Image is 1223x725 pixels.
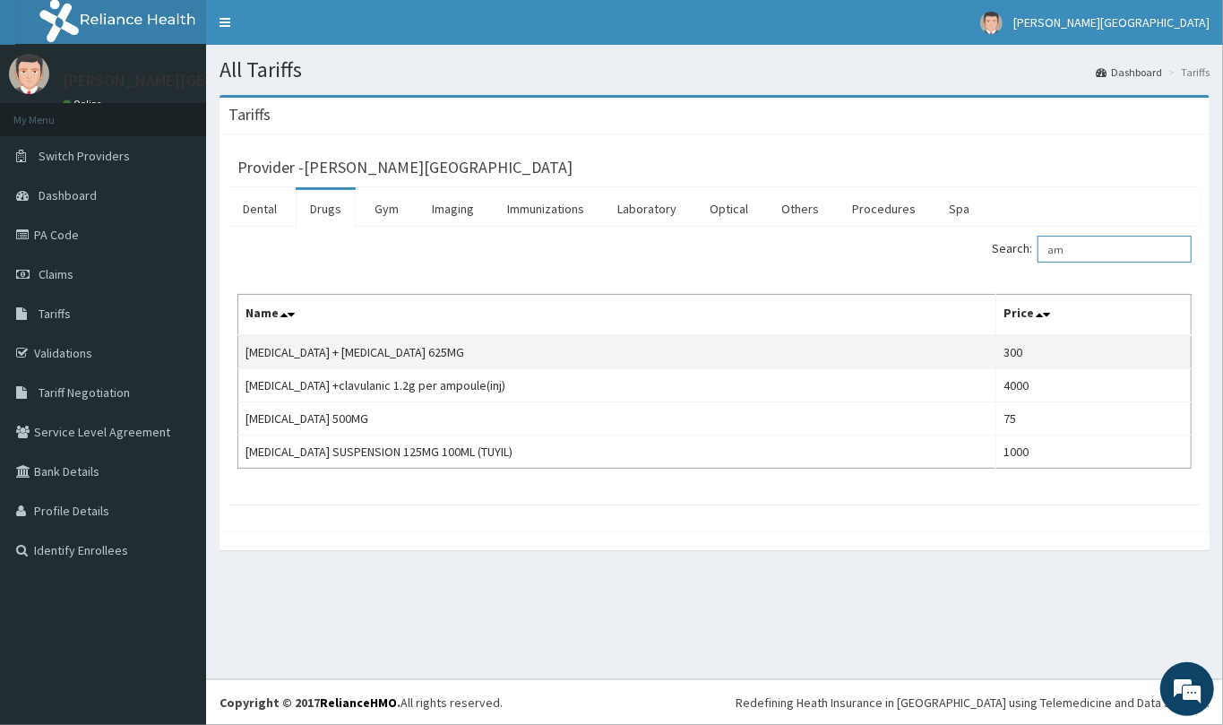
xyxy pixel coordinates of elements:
a: Optical [695,190,762,228]
h1: All Tariffs [220,58,1210,82]
span: Tariffs [39,306,71,322]
div: Redefining Heath Insurance in [GEOGRAPHIC_DATA] using Telemedicine and Data Science! [736,694,1210,712]
img: User Image [9,54,49,94]
a: Spa [934,190,984,228]
th: Price [996,295,1192,336]
footer: All rights reserved. [206,679,1223,725]
a: Imaging [418,190,488,228]
a: Online [63,98,106,110]
td: 75 [996,402,1192,436]
img: User Image [980,12,1003,34]
label: Search: [992,236,1192,263]
td: [MEDICAL_DATA] SUSPENSION 125MG 100ML (TUYIL) [238,436,996,469]
span: Claims [39,266,73,282]
td: [MEDICAL_DATA] 500MG [238,402,996,436]
input: Search: [1038,236,1192,263]
span: Tariff Negotiation [39,384,130,401]
th: Name [238,295,996,336]
a: RelianceHMO [320,695,397,711]
a: Dashboard [1096,65,1162,80]
a: Drugs [296,190,356,228]
h3: Tariffs [228,107,271,123]
div: Chat with us now [93,100,301,124]
a: Laboratory [603,190,691,228]
td: [MEDICAL_DATA] + [MEDICAL_DATA] 625MG [238,335,996,369]
td: [MEDICAL_DATA] +clavulanic 1.2g per ampoule(inj) [238,369,996,402]
span: [PERSON_NAME][GEOGRAPHIC_DATA] [1013,14,1210,30]
td: 300 [996,335,1192,369]
h3: Provider - [PERSON_NAME][GEOGRAPHIC_DATA] [237,160,573,176]
strong: Copyright © 2017 . [220,695,400,711]
img: d_794563401_company_1708531726252_794563401 [33,90,73,134]
span: We're online! [104,226,247,407]
p: [PERSON_NAME][GEOGRAPHIC_DATA] [63,73,328,89]
span: Dashboard [39,187,97,203]
td: 1000 [996,436,1192,469]
a: Others [767,190,833,228]
a: Procedures [838,190,930,228]
a: Dental [228,190,291,228]
td: 4000 [996,369,1192,402]
textarea: Type your message and hit 'Enter' [9,489,341,552]
div: Minimize live chat window [294,9,337,52]
a: Immunizations [493,190,599,228]
a: Gym [360,190,413,228]
li: Tariffs [1164,65,1210,80]
span: Switch Providers [39,148,130,164]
